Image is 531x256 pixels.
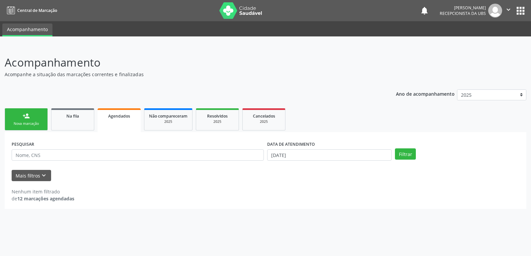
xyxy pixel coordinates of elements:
[488,4,502,18] img: img
[440,11,486,16] span: Recepcionista da UBS
[207,113,228,119] span: Resolvidos
[12,139,34,149] label: PESQUISAR
[247,119,280,124] div: 2025
[12,195,74,202] div: de
[515,5,526,17] button: apps
[12,170,51,181] button: Mais filtroskeyboard_arrow_down
[12,149,264,161] input: Nome, CNS
[502,4,515,18] button: 
[149,119,188,124] div: 2025
[40,172,47,179] i: keyboard_arrow_down
[267,139,315,149] label: DATA DE ATENDIMENTO
[395,148,416,160] button: Filtrar
[23,112,30,120] div: person_add
[420,6,429,15] button: notifications
[5,54,370,71] p: Acompanhamento
[5,71,370,78] p: Acompanhe a situação das marcações correntes e finalizadas
[396,89,455,98] p: Ano de acompanhamento
[149,113,188,119] span: Não compareceram
[108,113,130,119] span: Agendados
[66,113,79,119] span: Na fila
[253,113,275,119] span: Cancelados
[17,195,74,202] strong: 12 marcações agendadas
[201,119,234,124] div: 2025
[440,5,486,11] div: [PERSON_NAME]
[5,5,57,16] a: Central de Marcação
[10,121,43,126] div: Nova marcação
[267,149,392,161] input: Selecione um intervalo
[17,8,57,13] span: Central de Marcação
[12,188,74,195] div: Nenhum item filtrado
[2,24,52,36] a: Acompanhamento
[505,6,512,13] i: 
